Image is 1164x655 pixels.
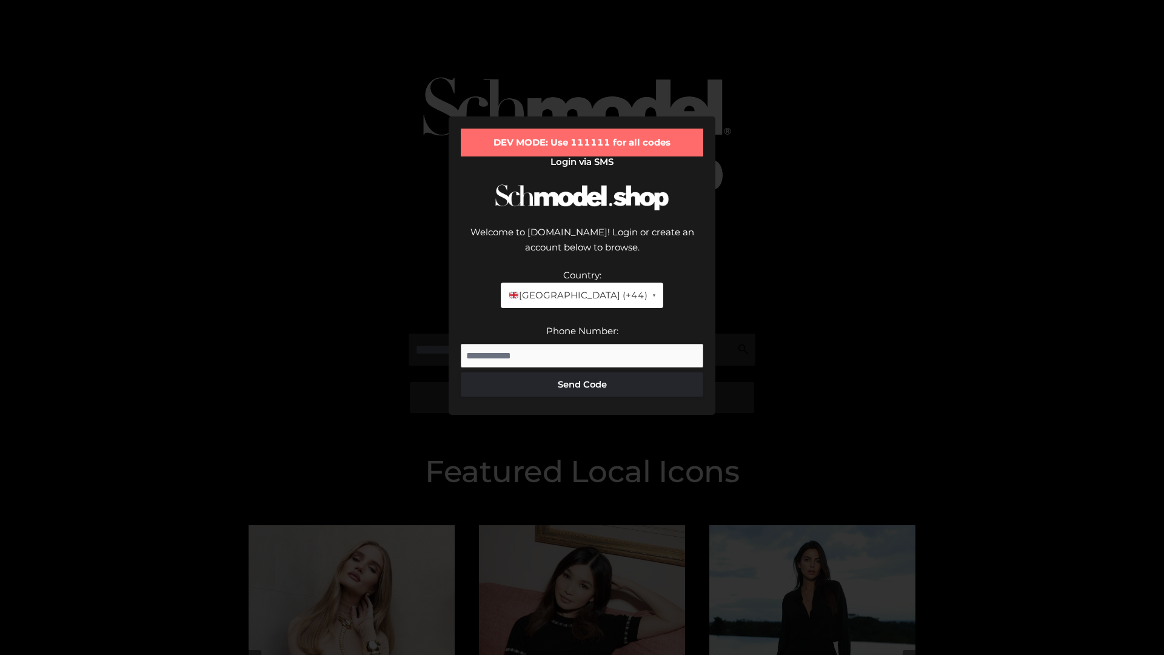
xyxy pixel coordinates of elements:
div: Welcome to [DOMAIN_NAME]! Login or create an account below to browse. [461,224,703,267]
label: Phone Number: [546,325,618,337]
img: Schmodel Logo [491,173,673,221]
img: 🇬🇧 [509,291,518,300]
label: Country: [563,269,601,281]
span: [GEOGRAPHIC_DATA] (+44) [508,287,647,303]
button: Send Code [461,372,703,397]
h2: Login via SMS [461,156,703,167]
div: DEV MODE: Use 111111 for all codes [461,129,703,156]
